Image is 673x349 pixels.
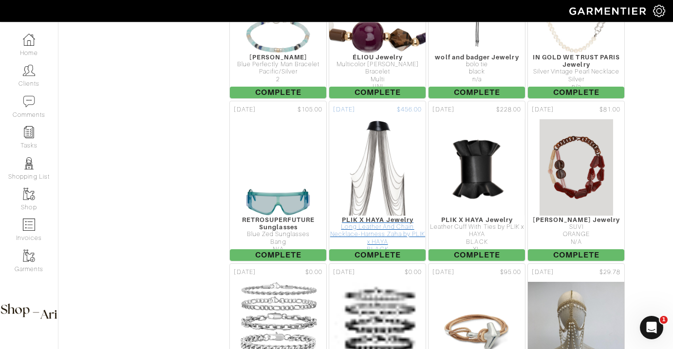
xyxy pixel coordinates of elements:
img: orders-icon-0abe47150d42831381b5fb84f609e132dff9fe21cb692f30cb5eec754e2cba89.png [23,219,35,231]
div: IN GOLD WE TRUST PARIS Jewelry [528,54,624,69]
img: garments-icon-b7da505a4dc4fd61783c78ac3ca0ef83fa9d6f193b1c9dc38574b1d14d53ca28.png [23,250,35,262]
img: CuN3Vw2Kbxhf4YeVJx1tr6SM [428,119,525,216]
span: $0.00 [305,268,322,277]
span: [DATE] [234,105,255,114]
span: [DATE] [333,105,355,114]
div: Multicolor [PERSON_NAME] Bracelet [329,61,426,76]
span: [DATE] [333,268,355,277]
img: comment-icon-a0a6a9ef722e966f86d9cbdc48e553b5cf19dbc54f86b18d962a5391bc8f6eb6.png [23,95,35,108]
a: [DATE] $228.00 PLIK X HAYA Jewelry Leather Cuff With Ties by PLIK x HAYA BLACK XL Complete [427,100,526,262]
img: gear-icon-white-bd11855cb880d31180b6d7d6211b90ccbf57a29d726f0c71d8c61bd08dd39cc2.png [653,5,665,17]
span: $105.00 [298,105,322,114]
img: rwrkQ4ohYV8Q7qhr24fS5FDd [539,119,613,216]
div: [PERSON_NAME] Jewelry [528,216,624,223]
iframe: Intercom live chat [640,316,663,339]
div: Long Leather And Chain Necklace-Harness Zaha by PLIK x HAYA [329,223,426,246]
span: Complete [329,87,426,98]
span: $0.00 [405,268,422,277]
div: BLACK [329,246,426,253]
div: Silver Vintage Pearl Necklace [528,68,624,75]
img: reminder-icon-8004d30b9f0a5d33ae49ab947aed9ed385cf756f9e5892f1edd6e32f2345188e.png [23,126,35,138]
span: $456.00 [397,105,422,114]
div: Bang [230,239,326,246]
span: [DATE] [532,105,553,114]
span: Complete [429,249,525,261]
span: $95.00 [500,268,521,277]
div: [PERSON_NAME] [230,54,326,61]
div: ORANGE [528,231,624,238]
span: $81.00 [599,105,620,114]
a: [DATE] $81.00 [PERSON_NAME] Jewelry SUVI ORANGE N/A Complete [526,100,626,262]
div: Silver [528,76,624,83]
div: PLIK X HAYA Jewelry [329,216,426,223]
div: N/A [230,246,326,253]
img: garments-icon-b7da505a4dc4fd61783c78ac3ca0ef83fa9d6f193b1c9dc38574b1d14d53ca28.png [23,188,35,200]
span: Complete [528,249,624,261]
a: [DATE] $105.00 RETROSUPERFUTURE Sunglasses Blue Zed Sunglasses Bang N/A Complete [228,100,328,262]
div: BLACK [429,239,525,246]
div: n/a [528,83,624,91]
div: N/A [528,239,624,246]
span: Complete [329,249,426,261]
div: black [429,68,525,75]
div: SUVI [528,223,624,231]
div: UNI [329,83,426,91]
span: Complete [230,87,326,98]
span: 1 [660,316,668,324]
div: n/a [429,76,525,83]
div: bolo tie [429,61,525,68]
div: Pacific/Silver [230,68,326,75]
img: garmentier-logo-header-white-b43fb05a5012e4ada735d5af1a66efaba907eab6374d6393d1fbf88cb4ef424d.png [564,2,653,19]
img: Cc5Ngau9x3cr7ATt2tAiPt4i [245,119,311,216]
div: wolf and badger Jewelry [429,54,525,61]
img: dashboard-icon-dbcd8f5a0b271acd01030246c82b418ddd0df26cd7fceb0bd07c9910d44c42f6.png [23,34,35,46]
span: [DATE] [234,268,255,277]
div: Blue Perfectly Man Bracelet [230,61,326,68]
img: clients-icon-6bae9207a08558b7cb47a8932f037763ab4055f8c8b6bfacd5dc20c3e0201464.png [23,64,35,76]
div: ÉLIOU Jewelry [329,54,426,61]
span: [DATE] [532,268,553,277]
div: XL [429,246,525,253]
span: Complete [528,87,624,98]
span: $228.00 [496,105,521,114]
a: [DATE] $456.00 PLIK X HAYA Jewelry Long Leather And Chain Necklace-Harness Zaha by PLIK x HAYA BL... [328,100,427,262]
span: $29.78 [599,268,620,277]
span: [DATE] [432,268,454,277]
div: 2 [230,76,326,83]
div: Multi [329,76,426,83]
img: stylists-icon-eb353228a002819b7ec25b43dbf5f0378dd9e0616d9560372ff212230b889e62.png [23,157,35,169]
div: PLIK X HAYA Jewelry [429,216,525,223]
div: Leather Cuff With Ties by PLIK x HAYA [429,223,525,239]
span: [DATE] [432,105,454,114]
img: GcRpzqN2SPpS5WrsEq2dyCtw [329,119,426,216]
span: Complete [230,249,326,261]
div: Blue Zed Sunglasses [230,231,326,238]
div: RETROSUPERFUTURE Sunglasses [230,216,326,231]
span: Complete [429,87,525,98]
